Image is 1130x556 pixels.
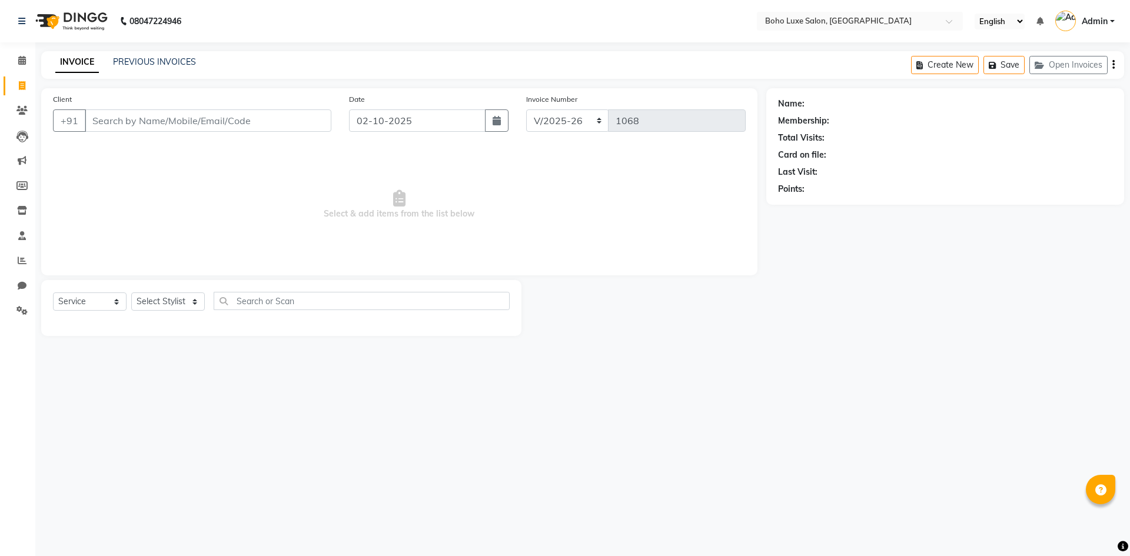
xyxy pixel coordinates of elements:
b: 08047224946 [129,5,181,38]
label: Invoice Number [526,94,577,105]
label: Date [349,94,365,105]
div: Total Visits: [778,132,825,144]
div: Membership: [778,115,829,127]
div: Card on file: [778,149,826,161]
iframe: chat widget [1081,509,1118,544]
span: Select & add items from the list below [53,146,746,264]
img: logo [30,5,111,38]
div: Points: [778,183,805,195]
label: Client [53,94,72,105]
button: Open Invoices [1029,56,1108,74]
button: Create New [911,56,979,74]
input: Search or Scan [214,292,510,310]
img: Admin [1055,11,1076,31]
button: Save [983,56,1025,74]
a: PREVIOUS INVOICES [113,56,196,67]
div: Last Visit: [778,166,817,178]
button: +91 [53,109,86,132]
span: Admin [1082,15,1108,28]
input: Search by Name/Mobile/Email/Code [85,109,331,132]
a: INVOICE [55,52,99,73]
div: Name: [778,98,805,110]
